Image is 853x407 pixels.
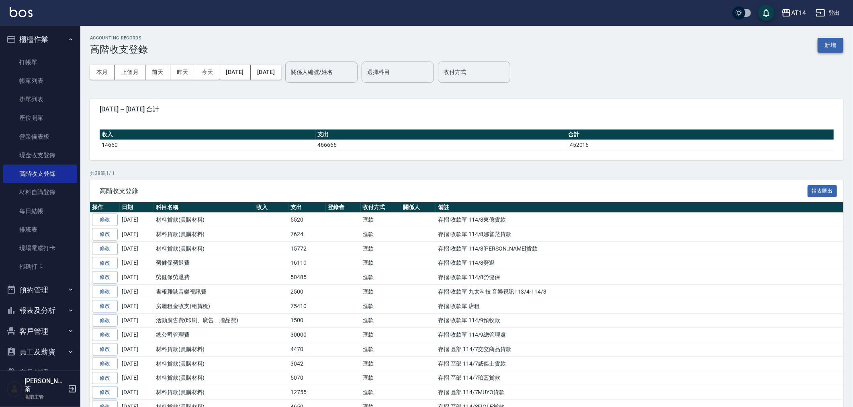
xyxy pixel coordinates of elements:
[288,270,326,285] td: 50485
[3,127,77,146] a: 營業儀表板
[3,202,77,220] a: 每日結帳
[758,5,774,21] button: save
[251,65,281,80] button: [DATE]
[436,328,843,342] td: 存摺 收款單 114/9總管理處
[288,385,326,400] td: 12755
[401,202,436,213] th: 關係人
[316,140,566,150] td: 466666
[288,356,326,371] td: 3042
[120,202,154,213] th: 日期
[288,313,326,328] td: 1500
[288,299,326,313] td: 75410
[154,202,254,213] th: 科目名稱
[288,213,326,227] td: 5520
[436,241,843,256] td: 存摺 收款單 114/8[PERSON_NAME]貨款
[115,65,145,80] button: 上個月
[361,213,401,227] td: 匯款
[92,343,118,356] a: 修改
[436,256,843,270] td: 存摺 收款單 114/8勞退
[120,342,154,357] td: [DATE]
[326,202,361,213] th: 登錄者
[25,377,65,393] h5: [PERSON_NAME]萮
[10,7,33,17] img: Logo
[288,371,326,385] td: 5070
[436,299,843,313] td: 存摺 收款單 店租
[3,341,77,362] button: 員工及薪資
[436,371,843,385] td: 存摺 區部 114/7珀藍貨款
[361,356,401,371] td: 匯款
[90,35,148,41] h2: ACCOUNTING RECORDS
[3,220,77,239] a: 排班表
[92,358,118,370] a: 修改
[154,299,254,313] td: 房屋租金收支(租賃稅)
[154,371,254,385] td: 材料貨款(員購材料)
[3,280,77,300] button: 預約管理
[361,270,401,285] td: 匯款
[818,38,843,53] button: 新增
[361,241,401,256] td: 匯款
[288,202,326,213] th: 支出
[566,140,834,150] td: -452016
[818,41,843,49] a: 新增
[25,393,65,401] p: 高階主管
[90,44,148,55] h3: 高階收支登錄
[361,202,401,213] th: 收付方式
[92,286,118,298] a: 修改
[436,202,843,213] th: 備註
[100,187,808,195] span: 高階收支登錄
[288,328,326,342] td: 30000
[3,109,77,127] a: 座位開單
[92,214,118,226] a: 修改
[92,257,118,269] a: 修改
[361,227,401,242] td: 匯款
[170,65,195,80] button: 昨天
[361,299,401,313] td: 匯款
[90,65,115,80] button: 本月
[566,129,834,140] th: 合計
[154,313,254,328] td: 活動廣告費(印刷、廣告、贈品費)
[100,105,834,113] span: [DATE] ~ [DATE] 合計
[145,65,170,80] button: 前天
[361,328,401,342] td: 匯款
[154,256,254,270] td: 勞健保勞退費
[3,146,77,164] a: 現金收支登錄
[436,270,843,285] td: 存摺 收款單 114/8勞健保
[92,329,118,341] a: 修改
[90,170,843,177] p: 共 38 筆, 1 / 1
[120,356,154,371] td: [DATE]
[92,372,118,384] a: 修改
[120,241,154,256] td: [DATE]
[436,385,843,400] td: 存摺 區部 114/7MUYO貨款
[808,187,837,194] a: 報表匯出
[436,342,843,357] td: 存摺 區部 114/7交交商品貨款
[436,313,843,328] td: 存摺 收款單 114/9預收款
[154,285,254,299] td: 書報雜誌音樂視訊費
[195,65,220,80] button: 今天
[288,342,326,357] td: 4470
[288,227,326,242] td: 7624
[120,270,154,285] td: [DATE]
[92,243,118,255] a: 修改
[808,185,837,197] button: 報表匯出
[3,183,77,201] a: 材料自購登錄
[3,300,77,321] button: 報表及分析
[436,285,843,299] td: 存摺 收款單 九太科技 音樂視訊113/4-114/3
[92,386,118,399] a: 修改
[3,164,77,183] a: 高階收支登錄
[436,213,843,227] td: 存摺 收款單 114/8東億貨款
[436,227,843,242] td: 存摺 收款單 114/8娜普菈貨款
[288,256,326,270] td: 16110
[361,256,401,270] td: 匯款
[778,5,809,21] button: AT14
[92,314,118,327] a: 修改
[120,213,154,227] td: [DATE]
[361,285,401,299] td: 匯款
[120,371,154,385] td: [DATE]
[154,356,254,371] td: 材料貨款(員購材料)
[361,342,401,357] td: 匯款
[3,321,77,342] button: 客戶管理
[90,202,120,213] th: 操作
[3,90,77,109] a: 掛單列表
[791,8,806,18] div: AT14
[154,342,254,357] td: 材料貨款(員購材料)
